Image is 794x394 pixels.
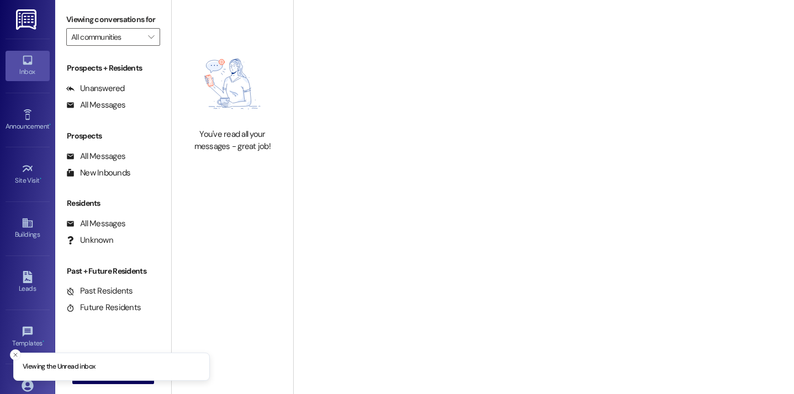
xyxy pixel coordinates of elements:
[55,62,171,74] div: Prospects + Residents
[6,214,50,243] a: Buildings
[16,9,39,30] img: ResiDesk Logo
[66,218,125,230] div: All Messages
[184,45,281,124] img: empty-state
[66,99,125,111] div: All Messages
[49,121,51,129] span: •
[66,302,141,313] div: Future Residents
[71,28,142,46] input: All communities
[6,322,50,352] a: Templates •
[148,33,154,41] i: 
[66,11,160,28] label: Viewing conversations for
[55,198,171,209] div: Residents
[10,349,21,360] button: Close toast
[6,51,50,81] a: Inbox
[55,130,171,142] div: Prospects
[23,362,95,372] p: Viewing the Unread inbox
[6,268,50,297] a: Leads
[55,265,171,277] div: Past + Future Residents
[66,235,113,246] div: Unknown
[40,175,41,183] span: •
[66,151,125,162] div: All Messages
[184,129,281,152] div: You've read all your messages - great job!
[43,338,44,345] span: •
[66,285,133,297] div: Past Residents
[66,167,130,179] div: New Inbounds
[66,83,125,94] div: Unanswered
[6,159,50,189] a: Site Visit •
